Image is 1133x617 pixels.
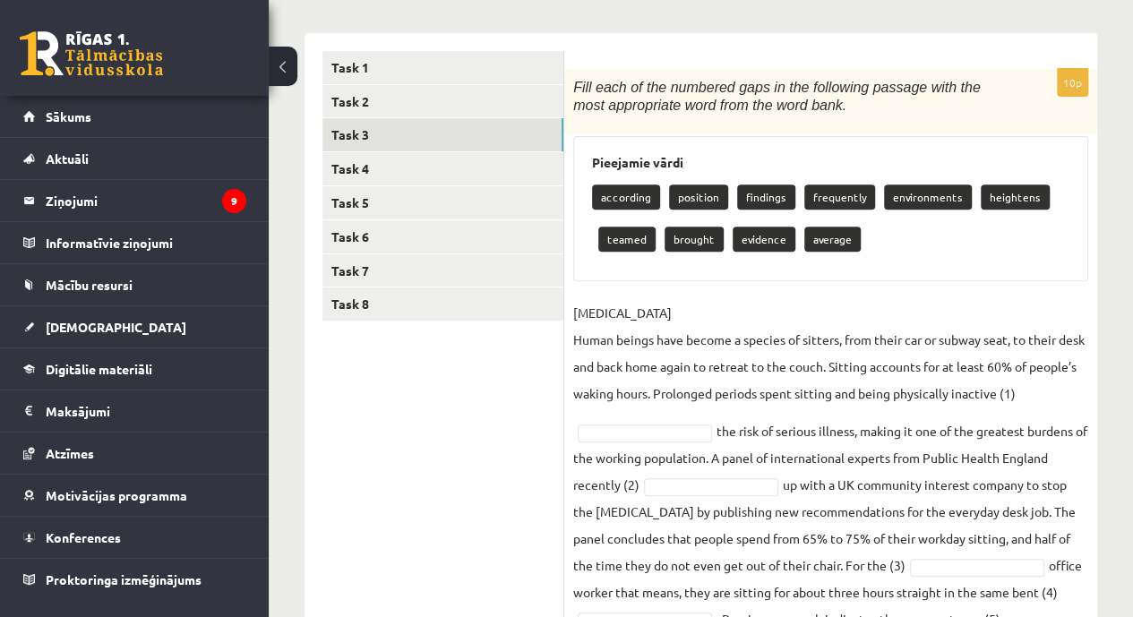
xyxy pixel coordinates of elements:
[23,222,246,263] a: Informatīvie ziņojumi
[46,150,89,167] span: Aktuāli
[322,152,563,185] a: Task 4
[46,445,94,461] span: Atzīmes
[46,361,152,377] span: Digitālie materiāli
[23,306,246,347] a: [DEMOGRAPHIC_DATA]
[592,155,1069,170] h3: Pieejamie vārdi
[23,138,246,179] a: Aktuāli
[23,264,246,305] a: Mācību resursi
[322,220,563,253] a: Task 6
[46,180,246,221] legend: Ziņojumi
[222,189,246,213] i: 9
[46,108,91,124] span: Sākums
[573,80,981,114] span: Fill each of the numbered gaps in the following passage with the most appropriate word from the w...
[804,227,861,252] p: average
[322,85,563,118] a: Task 2
[592,184,660,210] p: according
[46,222,246,263] legend: Informatīvie ziņojumi
[23,433,246,474] a: Atzīmes
[733,227,795,252] p: evidence
[669,184,728,210] p: position
[23,180,246,221] a: Ziņojumi9
[573,299,1088,407] p: [MEDICAL_DATA] Human beings have become a species of sitters, from their car or subway seat, to t...
[981,184,1050,210] p: heightens
[23,475,246,516] a: Motivācijas programma
[322,118,563,151] a: Task 3
[665,227,724,252] p: brought
[322,287,563,321] a: Task 8
[1057,68,1088,97] p: 10p
[23,390,246,432] a: Maksājumi
[46,487,187,503] span: Motivācijas programma
[804,184,875,210] p: frequently
[23,559,246,600] a: Proktoringa izmēģinājums
[23,348,246,390] a: Digitālie materiāli
[737,184,795,210] p: findings
[322,186,563,219] a: Task 5
[23,517,246,558] a: Konferences
[46,529,121,545] span: Konferences
[46,319,186,335] span: [DEMOGRAPHIC_DATA]
[46,277,133,293] span: Mācību resursi
[598,227,656,252] p: teamed
[322,51,563,84] a: Task 1
[322,254,563,287] a: Task 7
[46,571,202,587] span: Proktoringa izmēģinājums
[884,184,972,210] p: environments
[23,96,246,137] a: Sākums
[20,31,163,76] a: Rīgas 1. Tālmācības vidusskola
[46,390,246,432] legend: Maksājumi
